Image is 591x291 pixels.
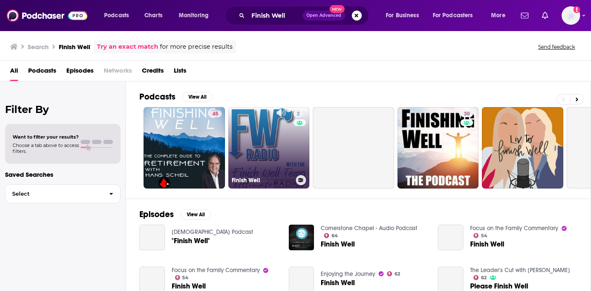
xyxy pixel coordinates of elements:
[321,270,375,278] a: Enjoying the Journey
[332,234,338,238] span: 64
[173,9,220,22] button: open menu
[139,225,165,250] a: "Finish Well"
[172,237,210,244] a: "Finish Well"
[473,275,486,280] a: 62
[144,10,162,21] span: Charts
[172,228,253,236] a: City United Church Podcast
[438,225,463,250] a: Finish Well
[464,110,470,118] span: 30
[481,234,487,238] span: 54
[139,209,174,220] h2: Episodes
[297,110,300,118] span: 2
[172,283,206,290] a: Finish Well
[139,92,212,102] a: PodcastsView All
[321,279,355,286] a: Finish Well
[139,209,211,220] a: EpisodesView All
[387,271,400,276] a: 62
[142,64,164,81] a: Credits
[98,9,140,22] button: open menu
[473,233,487,238] a: 54
[10,64,18,81] a: All
[491,10,505,21] span: More
[293,110,303,117] a: 2
[209,110,222,117] a: 45
[172,267,260,274] a: Focus on the Family Commentary
[539,8,552,23] a: Show notifications dropdown
[5,103,120,115] h2: Filter By
[59,43,90,51] h3: Finish Well
[104,10,129,21] span: Podcasts
[470,241,504,248] a: Finish Well
[470,283,528,290] a: Please Finish Well
[306,13,341,18] span: Open Advanced
[212,110,218,118] span: 45
[329,5,345,13] span: New
[518,8,532,23] a: Show notifications dropdown
[386,10,419,21] span: For Business
[5,184,120,203] button: Select
[289,225,314,250] img: Finish Well
[248,9,303,22] input: Search podcasts, credits, & more...
[139,92,175,102] h2: Podcasts
[5,191,102,197] span: Select
[380,9,429,22] button: open menu
[160,42,233,52] span: for more precise results
[97,42,158,52] a: Try an exact match
[397,107,479,189] a: 30
[139,9,167,22] a: Charts
[562,6,580,25] button: Show profile menu
[175,275,189,280] a: 54
[303,10,345,21] button: Open AdvancedNew
[562,6,580,25] span: Logged in as antonettefrontgate
[481,276,486,280] span: 62
[28,64,56,81] a: Podcasts
[470,225,558,232] a: Focus on the Family Commentary
[180,210,211,220] button: View All
[174,64,186,81] a: Lists
[13,134,79,140] span: Want to filter your results?
[66,64,94,81] a: Episodes
[470,267,570,274] a: The Leader’s Cut with Preston Morrison
[232,177,293,184] h3: Finish Well
[395,272,400,276] span: 62
[5,170,120,178] p: Saved Searches
[233,6,377,25] div: Search podcasts, credits, & more...
[536,43,578,50] button: Send feedback
[433,10,473,21] span: For Podcasters
[427,9,485,22] button: open menu
[144,107,225,189] a: 45
[28,43,49,51] h3: Search
[104,64,132,81] span: Networks
[182,92,212,102] button: View All
[485,9,516,22] button: open menu
[182,276,188,280] span: 54
[228,107,310,189] a: 2Finish Well
[324,233,338,238] a: 64
[7,8,87,24] img: Podchaser - Follow, Share and Rate Podcasts
[13,142,79,154] span: Choose a tab above to access filters.
[179,10,209,21] span: Monitoring
[562,6,580,25] img: User Profile
[460,110,473,117] a: 30
[321,225,417,232] a: Cornerstone Chapel - Audio Podcast
[573,6,580,13] svg: Add a profile image
[321,241,355,248] a: Finish Well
